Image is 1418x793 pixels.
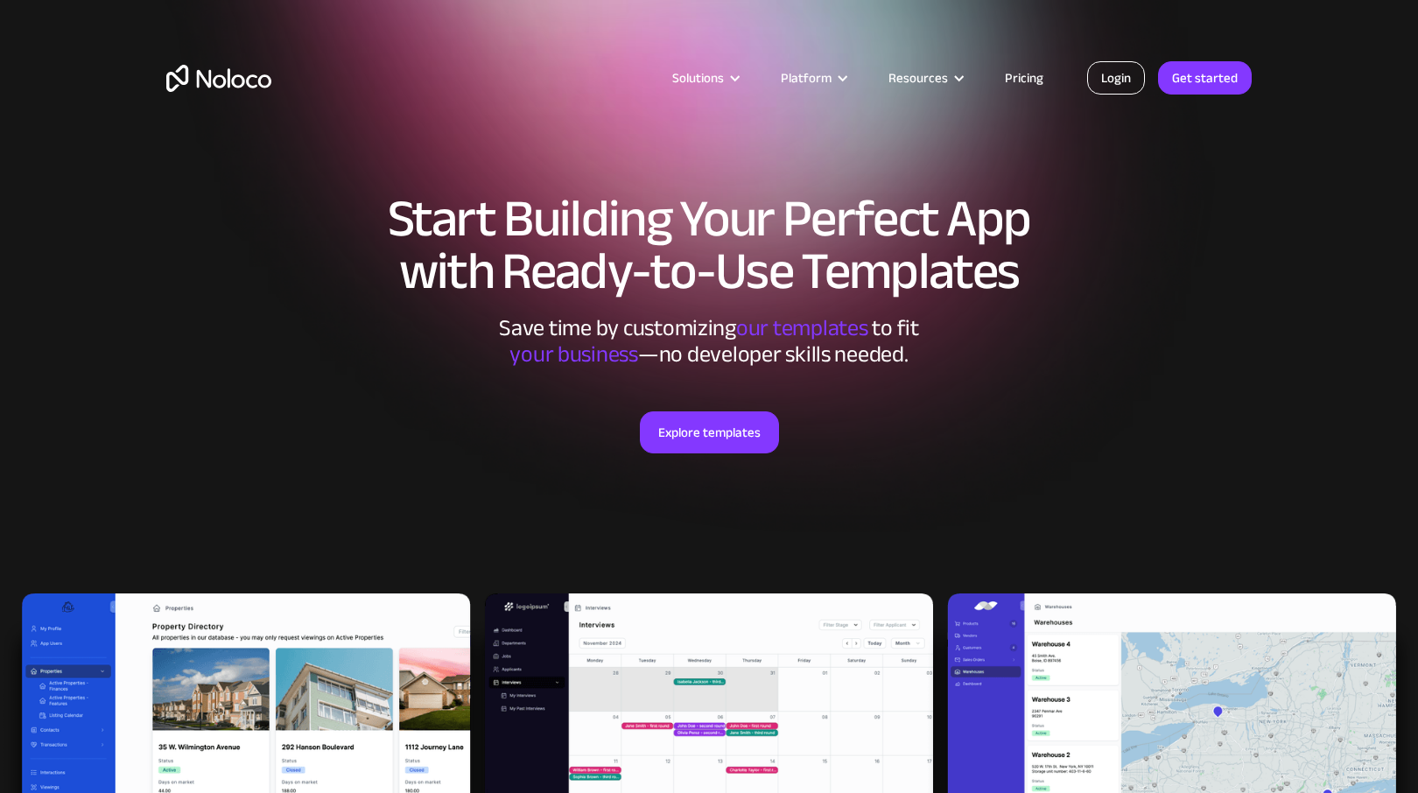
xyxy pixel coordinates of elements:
div: Platform [759,67,867,89]
div: Resources [888,67,948,89]
a: Login [1087,61,1145,95]
h1: Start Building Your Perfect App with Ready-to-Use Templates [166,193,1252,298]
span: your business [509,333,638,375]
a: Get started [1158,61,1252,95]
a: Pricing [983,67,1065,89]
div: Solutions [672,67,724,89]
div: Platform [781,67,832,89]
a: home [166,65,271,92]
div: Resources [867,67,983,89]
span: our templates [736,306,868,349]
a: Explore templates [640,411,779,453]
div: Save time by customizing to fit ‍ —no developer skills needed. [446,315,972,368]
div: Solutions [650,67,759,89]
